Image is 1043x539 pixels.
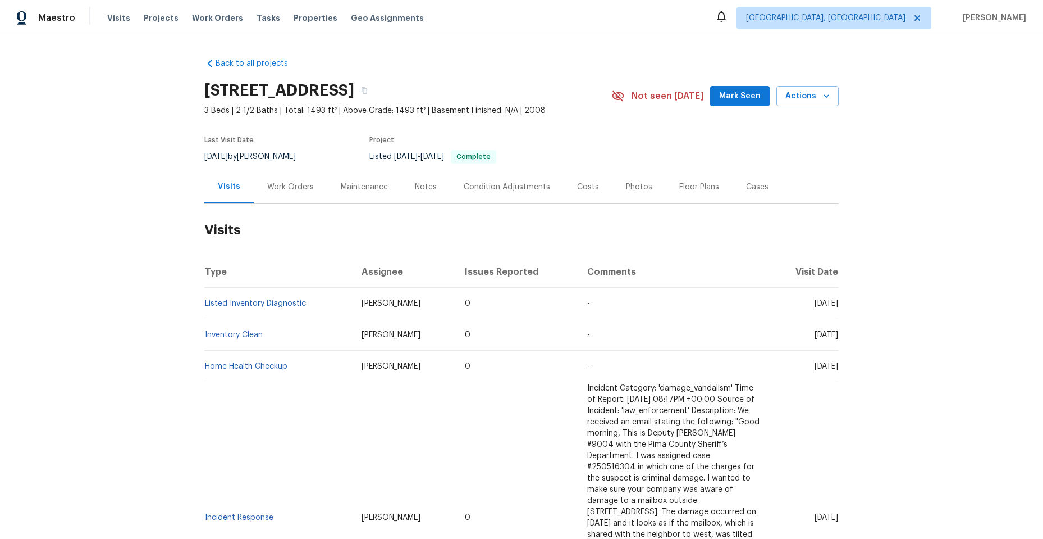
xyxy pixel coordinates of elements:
[710,86,770,107] button: Mark Seen
[420,153,444,161] span: [DATE]
[354,80,374,101] button: Copy Address
[958,12,1026,24] span: [PERSON_NAME]
[204,256,353,288] th: Type
[205,514,273,522] a: Incident Response
[394,153,444,161] span: -
[719,89,761,103] span: Mark Seen
[351,12,424,24] span: Geo Assignments
[107,12,130,24] span: Visits
[587,363,590,370] span: -
[192,12,243,24] span: Work Orders
[679,182,719,193] div: Floor Plans
[465,300,470,307] span: 0
[785,89,830,103] span: Actions
[205,300,306,307] a: Listed Inventory Diagnostic
[587,300,590,307] span: -
[362,331,420,339] span: [PERSON_NAME]
[257,14,280,22] span: Tasks
[456,256,579,288] th: Issues Reported
[204,137,254,143] span: Last Visit Date
[815,331,838,339] span: [DATE]
[205,331,263,339] a: Inventory Clean
[362,363,420,370] span: [PERSON_NAME]
[362,300,420,307] span: [PERSON_NAME]
[776,86,839,107] button: Actions
[768,256,839,288] th: Visit Date
[204,85,354,96] h2: [STREET_ADDRESS]
[294,12,337,24] span: Properties
[38,12,75,24] span: Maestro
[267,182,314,193] div: Work Orders
[815,363,838,370] span: [DATE]
[587,331,590,339] span: -
[204,105,611,116] span: 3 Beds | 2 1/2 Baths | Total: 1493 ft² | Above Grade: 1493 ft² | Basement Finished: N/A | 2008
[353,256,456,288] th: Assignee
[362,514,420,522] span: [PERSON_NAME]
[415,182,437,193] div: Notes
[465,363,470,370] span: 0
[578,256,768,288] th: Comments
[465,514,470,522] span: 0
[464,182,550,193] div: Condition Adjustments
[369,153,496,161] span: Listed
[205,363,287,370] a: Home Health Checkup
[394,153,418,161] span: [DATE]
[204,204,839,256] h2: Visits
[746,182,768,193] div: Cases
[632,90,703,102] span: Not seen [DATE]
[815,514,838,522] span: [DATE]
[815,300,838,307] span: [DATE]
[204,153,228,161] span: [DATE]
[577,182,599,193] div: Costs
[746,12,905,24] span: [GEOGRAPHIC_DATA], [GEOGRAPHIC_DATA]
[626,182,652,193] div: Photos
[452,153,495,160] span: Complete
[204,58,312,69] a: Back to all projects
[144,12,179,24] span: Projects
[369,137,394,143] span: Project
[218,181,240,192] div: Visits
[341,182,388,193] div: Maintenance
[204,150,309,164] div: by [PERSON_NAME]
[465,331,470,339] span: 0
